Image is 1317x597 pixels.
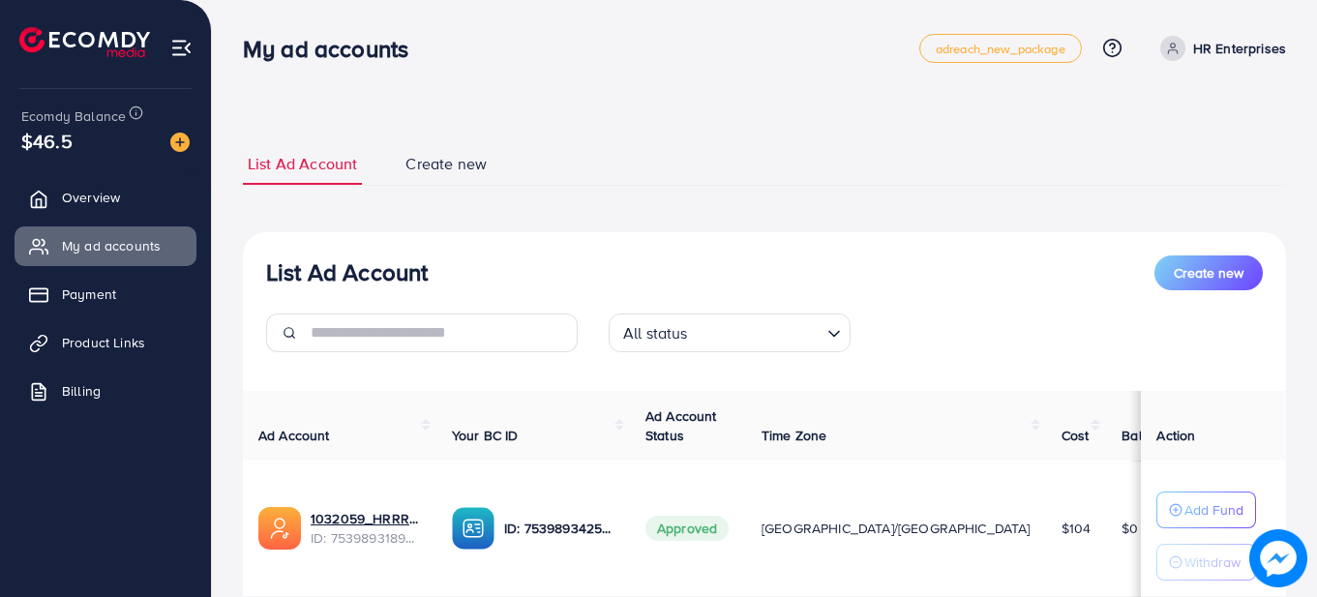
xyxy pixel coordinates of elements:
[62,236,161,255] span: My ad accounts
[170,37,193,59] img: menu
[919,34,1082,63] a: adreach_new_package
[1193,37,1286,60] p: HR Enterprises
[21,127,73,155] span: $46.5
[452,507,494,550] img: ic-ba-acc.ded83a64.svg
[21,106,126,126] span: Ecomdy Balance
[15,226,196,265] a: My ad accounts
[1156,544,1256,581] button: Withdraw
[15,323,196,362] a: Product Links
[170,133,190,152] img: image
[504,517,614,540] p: ID: 7539893425517559825
[62,381,101,401] span: Billing
[1122,519,1138,538] span: $0
[1184,551,1241,574] p: Withdraw
[762,426,826,445] span: Time Zone
[609,313,851,352] div: Search for option
[1154,255,1263,290] button: Create new
[248,153,357,175] span: List Ad Account
[266,258,428,286] h3: List Ad Account
[1252,532,1305,585] img: image
[311,509,421,549] div: <span class='underline'>1032059_HRRR Enterprises_1755518326723</span></br>7539893189495259154
[1156,492,1256,528] button: Add Fund
[619,319,692,347] span: All status
[243,35,424,63] h3: My ad accounts
[1184,498,1243,522] p: Add Fund
[62,188,120,207] span: Overview
[1152,36,1286,61] a: HR Enterprises
[1122,426,1173,445] span: Balance
[645,516,729,541] span: Approved
[452,426,519,445] span: Your BC ID
[762,519,1031,538] span: [GEOGRAPHIC_DATA]/[GEOGRAPHIC_DATA]
[15,178,196,217] a: Overview
[694,315,820,347] input: Search for option
[645,406,717,445] span: Ad Account Status
[936,43,1065,55] span: adreach_new_package
[311,509,421,528] a: 1032059_HRRR Enterprises_1755518326723
[62,284,116,304] span: Payment
[15,372,196,410] a: Billing
[15,275,196,313] a: Payment
[19,27,150,57] img: logo
[1156,426,1195,445] span: Action
[1062,426,1090,445] span: Cost
[405,153,487,175] span: Create new
[62,333,145,352] span: Product Links
[258,507,301,550] img: ic-ads-acc.e4c84228.svg
[258,426,330,445] span: Ad Account
[1062,519,1092,538] span: $104
[311,528,421,548] span: ID: 7539893189495259154
[1174,263,1243,283] span: Create new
